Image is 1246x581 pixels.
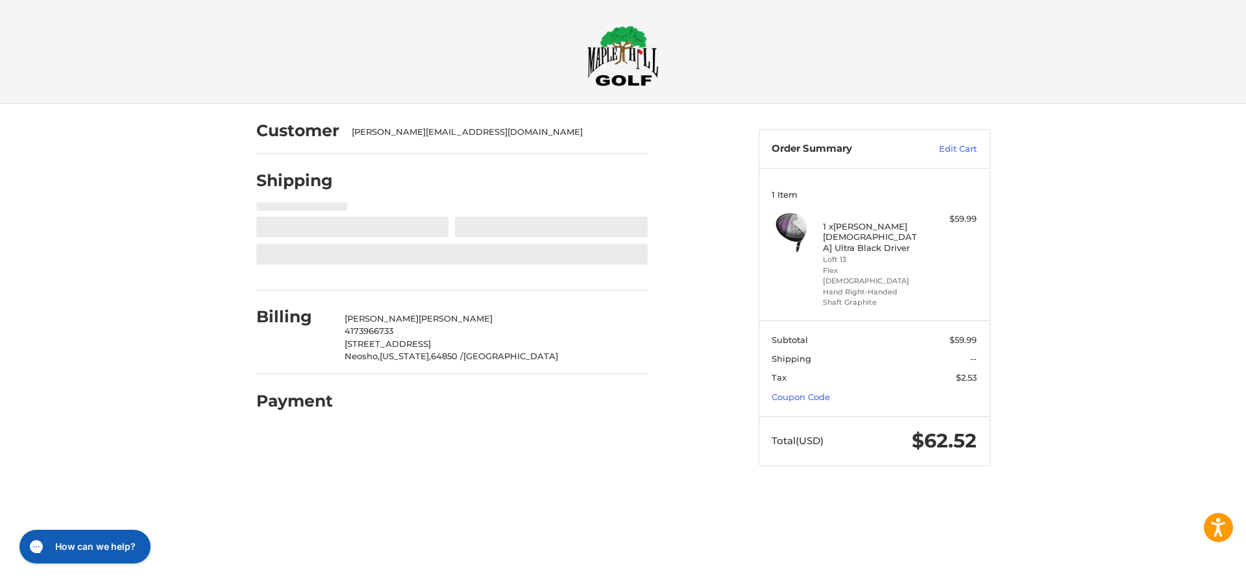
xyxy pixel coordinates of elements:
span: Subtotal [772,335,808,345]
span: Total (USD) [772,434,824,447]
span: $2.53 [956,372,977,383]
a: Coupon Code [772,392,830,402]
h2: Payment [256,391,333,411]
span: 64850 / [431,351,463,361]
img: Maple Hill Golf [587,25,659,86]
span: Neosho, [345,351,380,361]
span: Tax [772,372,787,383]
span: [STREET_ADDRESS] [345,338,431,349]
span: $62.52 [912,429,977,453]
span: -- [970,353,977,364]
span: $59.99 [949,335,977,345]
div: $59.99 [925,213,977,226]
li: Flex [DEMOGRAPHIC_DATA] [823,265,922,287]
iframe: Gorgias live chat messenger [13,525,154,568]
li: Shaft Graphite [823,297,922,308]
span: Shipping [772,353,811,364]
span: 4173966733 [345,326,393,336]
h3: Order Summary [772,143,911,156]
span: [GEOGRAPHIC_DATA] [463,351,558,361]
h4: 1 x [PERSON_NAME] [DEMOGRAPHIC_DATA] Ultra Black Driver [823,221,922,253]
h2: Shipping [256,171,333,191]
span: [PERSON_NAME] [419,313,493,324]
a: Edit Cart [911,143,977,156]
h3: 1 Item [772,189,977,200]
span: [PERSON_NAME] [345,313,419,324]
div: [PERSON_NAME][EMAIL_ADDRESS][DOMAIN_NAME] [352,126,635,139]
li: Loft 13 [823,254,922,265]
h2: Billing [256,307,332,327]
h2: Customer [256,121,339,141]
li: Hand Right-Handed [823,287,922,298]
span: [US_STATE], [380,351,431,361]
